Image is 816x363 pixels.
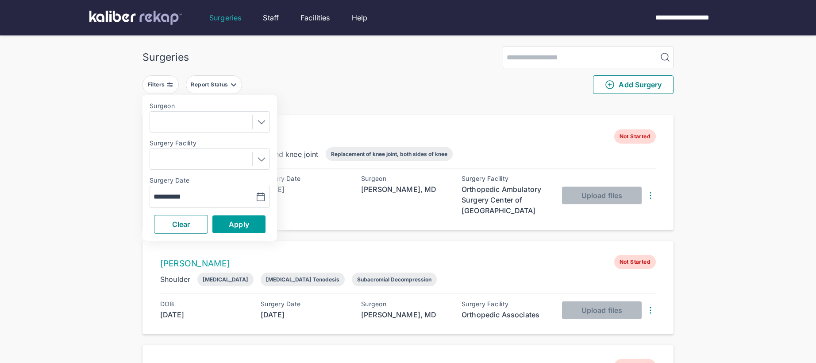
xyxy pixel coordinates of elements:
div: [PERSON_NAME], MD [361,184,450,195]
div: [MEDICAL_DATA] [203,276,248,283]
span: Upload files [581,191,622,200]
div: 2254 entries [142,101,674,112]
span: Add Surgery [604,79,662,90]
div: Subacromial Decompression [357,276,431,283]
div: [DATE] [160,309,249,320]
a: Help [352,12,368,23]
div: [DATE] [261,184,349,195]
span: Not Started [614,255,656,269]
div: Filters [148,81,167,88]
button: Upload files [562,301,642,319]
div: Orthopedic Ambulatory Surgery Center of [GEOGRAPHIC_DATA] [462,184,550,216]
img: kaliber labs logo [89,11,182,25]
div: [PERSON_NAME], MD [361,309,450,320]
label: Surgery Date [150,177,270,184]
button: Apply [212,215,266,233]
div: Surgery Facility [462,301,550,308]
img: DotsThreeVertical.31cb0eda.svg [645,190,656,201]
div: Surgeon [361,301,450,308]
div: Orthopedic Associates [462,309,550,320]
div: Surgery Facility [462,175,550,182]
div: Replacement of knee joint, both sides of knee [331,151,447,157]
div: Surgery Date [261,301,349,308]
span: Clear [172,220,190,229]
img: PlusCircleGreen.5fd88d77.svg [604,79,615,90]
div: Surgeon [361,175,450,182]
label: Surgery Facility [150,140,270,147]
img: MagnifyingGlass.1dc66aab.svg [660,52,670,62]
button: Report Status [186,75,242,94]
div: [MEDICAL_DATA] Tenodesis [266,276,339,283]
div: DOB [160,301,249,308]
button: Clear [154,215,208,234]
img: faders-horizontal-grey.d550dbda.svg [166,81,173,88]
button: Filters [142,75,179,94]
div: Surgery Date [261,175,349,182]
span: Upload files [581,306,622,315]
span: Apply [229,220,249,229]
div: Surgeries [142,51,189,63]
div: [DATE] [261,309,349,320]
button: Upload files [562,187,642,204]
a: Facilities [300,12,330,23]
button: Add Surgery [593,75,674,94]
a: Staff [263,12,279,23]
img: filter-caret-down-grey.b3560631.svg [230,81,237,88]
div: Shoulder [160,274,190,285]
div: Report Status [191,81,230,88]
a: Surgeries [209,12,241,23]
span: Not Started [614,129,656,144]
label: Surgeon [150,102,270,109]
img: DotsThreeVertical.31cb0eda.svg [645,305,656,316]
a: [PERSON_NAME] [160,258,230,269]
